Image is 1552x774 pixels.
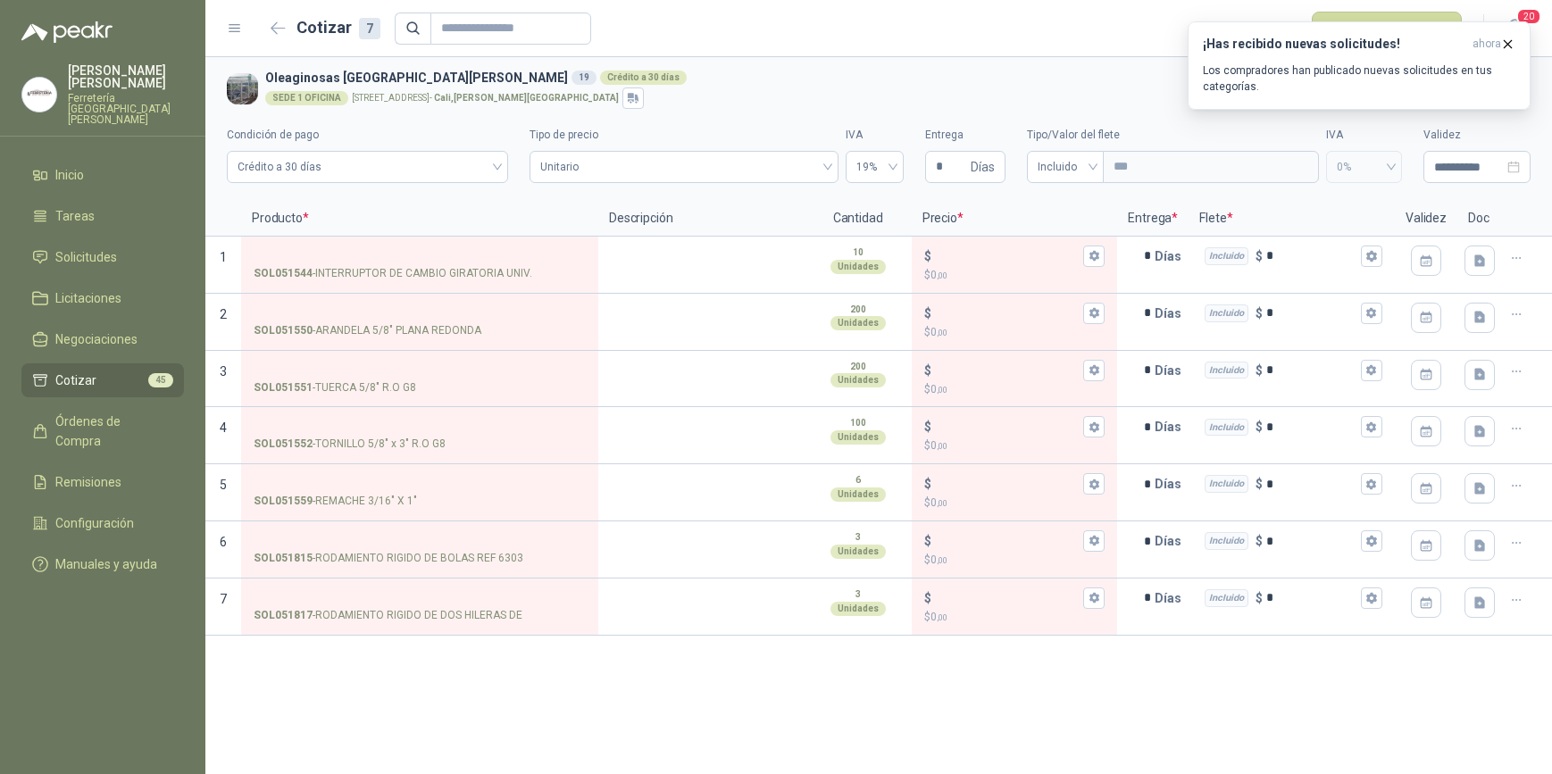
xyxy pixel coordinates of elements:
button: Incluido $ [1361,587,1382,609]
strong: SOL051544 [254,265,313,282]
strong: SOL051551 [254,379,313,396]
p: $ [924,324,1106,341]
span: 0 [930,553,947,566]
button: $$0,00 [1083,303,1105,324]
span: ,00 [937,612,947,622]
p: 100 [850,416,866,430]
p: Días [1155,238,1189,274]
button: ¡Has recibido nuevas solicitudes!ahora Los compradores han publicado nuevas solicitudes en tus ca... [1188,21,1531,110]
p: Cantidad [805,201,912,237]
button: $$0,00 [1083,587,1105,609]
a: Inicio [21,158,184,192]
p: Días [1155,353,1189,388]
label: Validez [1423,127,1531,144]
button: $$0,00 [1083,360,1105,381]
label: Tipo/Valor del flete [1027,127,1319,144]
span: ,00 [937,498,947,508]
p: Doc [1457,201,1502,237]
span: 0 [930,383,947,395]
a: Órdenes de Compra [21,404,184,458]
a: Remisiones [21,465,184,499]
span: 3 [220,364,227,379]
img: Company Logo [22,78,56,112]
span: Negociaciones [55,329,138,349]
span: 0 [930,269,947,281]
strong: SOL051559 [254,493,313,510]
input: SOL051550-ARANDELA 5/8" PLANA REDONDA [254,307,586,320]
button: $$0,00 [1083,416,1105,437]
input: Incluido $ [1266,535,1357,548]
p: 200 [850,303,866,317]
div: Incluido [1205,419,1248,437]
div: Unidades [830,602,886,616]
strong: SOL051550 [254,322,313,339]
span: 0% [1337,154,1391,180]
p: Validez [1395,201,1457,237]
strong: SOL051817 [254,607,313,624]
p: $ [924,304,931,323]
span: 0 [930,496,947,509]
input: SOL051552-TORNILLO 5/8" x 3" R.O G8 [254,420,586,434]
p: $ [1256,417,1263,437]
span: 4 [220,420,227,435]
p: $ [924,495,1106,512]
a: Manuales y ayuda [21,547,184,581]
button: Publicar cotizaciones [1312,12,1462,46]
input: Incluido $ [1266,363,1357,377]
span: Incluido [1038,154,1093,180]
a: Configuración [21,506,184,540]
button: Incluido $ [1361,416,1382,437]
label: Entrega [925,127,1005,144]
p: $ [924,531,931,551]
div: Incluido [1205,304,1248,322]
label: Condición de pago [227,127,508,144]
div: Unidades [830,316,886,330]
p: Precio [912,201,1118,237]
p: $ [924,361,931,380]
button: $$0,00 [1083,530,1105,552]
div: Unidades [830,430,886,445]
a: Solicitudes [21,240,184,274]
strong: SOL051552 [254,436,313,453]
button: 20 [1498,12,1531,45]
p: Descripción [598,201,805,237]
a: Cotizar45 [21,363,184,397]
div: 19 [572,71,597,85]
p: Días [1155,580,1189,616]
p: Días [1155,466,1189,502]
div: Unidades [830,487,886,502]
img: Logo peakr [21,21,113,43]
span: 6 [220,535,227,549]
span: ,00 [937,328,947,337]
input: Incluido $ [1266,591,1357,604]
p: $ [924,552,1106,569]
p: Entrega [1117,201,1189,237]
span: Crédito a 30 días [238,154,497,180]
span: Unitario [540,154,829,180]
p: Producto [241,201,598,237]
input: SOL051551-TUERCA 5/8" R.O G8 [254,364,586,378]
button: Incluido $ [1361,303,1382,324]
span: 0 [930,611,947,623]
p: - INTERRUPTOR DE CAMBIO GIRATORIA UNIV. [254,265,532,282]
label: IVA [846,127,904,144]
button: $$0,00 [1083,246,1105,267]
div: SEDE 1 OFICINA [265,91,348,105]
span: 0 [930,326,947,338]
p: - ARANDELA 5/8" PLANA REDONDA [254,322,481,339]
button: $$0,00 [1083,473,1105,495]
p: Días [1155,409,1189,445]
span: Órdenes de Compra [55,412,167,451]
button: Incluido $ [1361,473,1382,495]
p: Días [1155,295,1189,331]
div: 7 [359,18,380,39]
div: Unidades [830,373,886,387]
input: SOL051544-INTERRUPTOR DE CAMBIO GIRATORIA UNIV. [254,250,586,263]
p: $ [924,246,931,266]
input: $$0,00 [935,363,1081,377]
label: IVA [1326,127,1402,144]
p: 200 [850,360,866,374]
p: Flete [1189,201,1395,237]
span: ,00 [937,555,947,565]
p: $ [924,267,1106,284]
